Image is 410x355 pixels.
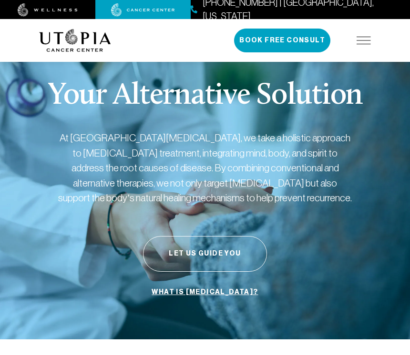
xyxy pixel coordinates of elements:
[143,236,267,272] button: Let Us Guide You
[357,37,371,44] img: icon-hamburger
[149,283,260,301] a: What is [MEDICAL_DATA]?
[18,3,78,17] img: wellness
[48,81,362,111] p: Your Alternative Solution
[111,3,175,17] img: cancer center
[234,29,330,52] button: Book Free Consult
[57,130,353,206] p: At [GEOGRAPHIC_DATA][MEDICAL_DATA], we take a holistic approach to [MEDICAL_DATA] treatment, inte...
[39,29,111,52] img: logo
